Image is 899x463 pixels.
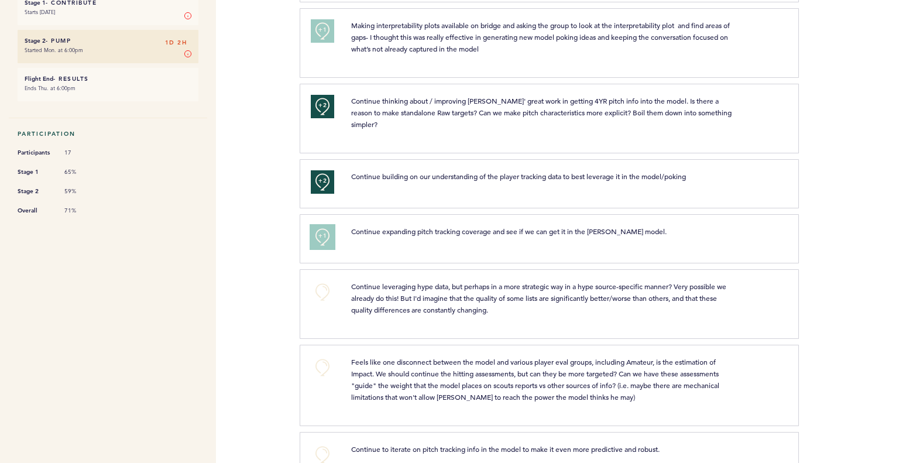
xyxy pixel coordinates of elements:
span: Participants [18,147,53,159]
button: +1 [311,19,334,43]
span: Continue expanding pitch tracking coverage and see if we can get it in the [PERSON_NAME] model. [351,227,667,236]
h5: Participation [18,130,198,138]
span: +2 [318,100,327,111]
span: Stage 2 [18,186,53,197]
button: +2 [311,95,334,118]
h6: - Pump [25,37,191,44]
span: Continue leveraging hype data, but perhaps in a more strategic way in a hype source-specific mann... [351,282,728,314]
button: +1 [311,225,334,249]
time: Starts [DATE] [25,8,55,16]
span: +1 [318,230,327,242]
time: Started Mon. at 6:00pm [25,46,83,54]
span: Making interpretability plots available on bridge and asking the group to look at the interpretab... [351,20,732,53]
span: Stage 1 [18,166,53,178]
span: Feels like one disconnect between the model and various player eval groups, including Amateur, is... [351,357,721,402]
span: +1 [318,24,327,36]
time: Ends Thu. at 6:00pm [25,84,76,92]
span: 17 [64,149,99,157]
span: 65% [64,168,99,176]
span: 59% [64,187,99,196]
small: Stage 2 [25,37,46,44]
span: Continue building on our understanding of the player tracking data to best leverage it in the mod... [351,172,686,181]
button: +2 [311,170,334,194]
span: 1D 2H [165,37,187,49]
small: Flight End [25,75,53,83]
span: 71% [64,207,99,215]
span: Continue to iterate on pitch tracking info in the model to make it even more predictive and robust. [351,444,660,454]
span: Continue thinking about / improving [PERSON_NAME]' great work in getting 4YR pitch info into the ... [351,96,733,129]
h6: - Results [25,75,191,83]
span: Overall [18,205,53,217]
span: +2 [318,175,327,187]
